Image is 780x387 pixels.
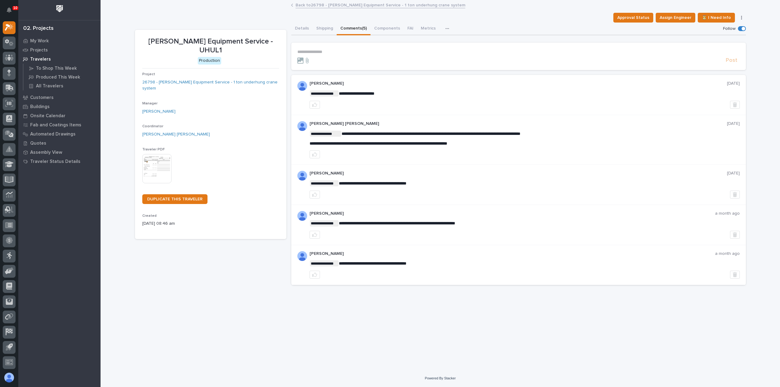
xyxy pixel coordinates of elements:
button: like this post [310,191,320,199]
button: Shipping [313,23,337,35]
button: Components [370,23,404,35]
p: Onsite Calendar [30,113,66,119]
p: a month ago [715,211,740,216]
p: [DATE] [727,121,740,126]
button: Delete post [730,101,740,109]
span: Post [726,57,737,64]
span: Created [142,214,157,218]
p: [PERSON_NAME] [310,171,727,176]
a: [PERSON_NAME] [142,108,175,115]
button: Details [291,23,313,35]
p: [PERSON_NAME] [310,251,715,256]
div: Production [198,57,221,65]
a: All Travelers [23,82,101,90]
button: Assign Engineer [656,13,695,23]
p: [DATE] [727,81,740,86]
button: Delete post [730,191,740,199]
a: Projects [18,45,101,55]
a: Automated Drawings [18,129,101,139]
span: Coordinator [142,125,163,128]
p: [DATE] 08:46 am [142,220,279,227]
a: Travelers [18,55,101,64]
a: Onsite Calendar [18,111,101,120]
a: Back to26798 - [PERSON_NAME] Equipment Service - 1 ton underhung crane system [296,1,465,8]
img: ALV-UjW1D-ML-FnCt4FgU8x4S79KJqwX3TQHk7UYGtoy9jV5yY8fpjVEvRQNbvDwvk-GQ6vc8cB5lOH07uFCwEYx9Ysx_wxRe... [297,171,307,181]
p: My Work [30,38,49,44]
p: [PERSON_NAME] Equipment Service - UHUL1 [142,37,279,55]
span: ⏳ I Need Info [702,14,731,21]
a: [PERSON_NAME] [PERSON_NAME] [142,131,210,138]
a: Quotes [18,139,101,148]
span: Manager [142,102,158,105]
button: like this post [310,101,320,109]
a: Traveler Status Details [18,157,101,166]
p: Customers [30,95,54,100]
a: To Shop This Week [23,64,101,72]
a: Customers [18,93,101,102]
p: Fab and Coatings Items [30,122,81,128]
button: users-avatar [3,371,16,384]
p: [PERSON_NAME] [PERSON_NAME] [310,121,727,126]
img: Workspace Logo [54,3,65,14]
p: [PERSON_NAME] [310,81,727,86]
a: Produced This Week [23,73,101,81]
span: Approval Status [617,14,649,21]
p: Produced This Week [36,75,80,80]
button: Notifications [3,4,16,16]
button: Approval Status [613,13,653,23]
button: like this post [310,150,320,158]
button: Post [723,57,740,64]
button: ⏳ I Need Info [698,13,735,23]
p: a month ago [715,251,740,256]
button: Delete post [730,231,740,239]
div: 02. Projects [23,25,54,32]
button: Delete post [730,271,740,279]
div: Notifications10 [8,7,16,17]
a: Fab and Coatings Items [18,120,101,129]
img: ALV-UjW1D-ML-FnCt4FgU8x4S79KJqwX3TQHk7UYGtoy9jV5yY8fpjVEvRQNbvDwvk-GQ6vc8cB5lOH07uFCwEYx9Ysx_wxRe... [297,81,307,91]
p: [DATE] [727,171,740,176]
span: DUPLICATE THIS TRAVELER [147,197,203,201]
p: Quotes [30,141,46,146]
a: Powered By Stacker [425,376,456,380]
p: Travelers [30,57,51,62]
a: Assembly View [18,148,101,157]
button: like this post [310,271,320,279]
a: DUPLICATE THIS TRAVELER [142,194,207,204]
p: Follow [723,26,736,31]
a: 26798 - [PERSON_NAME] Equipment Service - 1 ton underhung crane system [142,79,279,92]
img: AD_cMMRcK_lR-hunIWE1GUPcUjzJ19X9Uk7D-9skk6qMORDJB_ZroAFOMmnE07bDdh4EHUMJPuIZ72TfOWJm2e1TqCAEecOOP... [297,121,307,131]
button: like this post [310,231,320,239]
p: Assembly View [30,150,62,155]
button: Comments (5) [337,23,370,35]
p: 10 [13,6,17,10]
img: ALV-UjW1D-ML-FnCt4FgU8x4S79KJqwX3TQHk7UYGtoy9jV5yY8fpjVEvRQNbvDwvk-GQ6vc8cB5lOH07uFCwEYx9Ysx_wxRe... [297,251,307,261]
p: [PERSON_NAME] [310,211,715,216]
button: Metrics [417,23,439,35]
button: FAI [404,23,417,35]
span: Project [142,72,155,76]
p: Automated Drawings [30,132,76,137]
p: To Shop This Week [36,66,77,71]
p: Buildings [30,104,50,110]
a: Buildings [18,102,101,111]
p: All Travelers [36,83,63,89]
p: Projects [30,47,48,53]
p: Traveler Status Details [30,159,80,164]
img: ALV-UjW1D-ML-FnCt4FgU8x4S79KJqwX3TQHk7UYGtoy9jV5yY8fpjVEvRQNbvDwvk-GQ6vc8cB5lOH07uFCwEYx9Ysx_wxRe... [297,211,307,221]
span: Assign Engineer [660,14,691,21]
a: My Work [18,36,101,45]
span: Traveler PDF [142,148,165,151]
